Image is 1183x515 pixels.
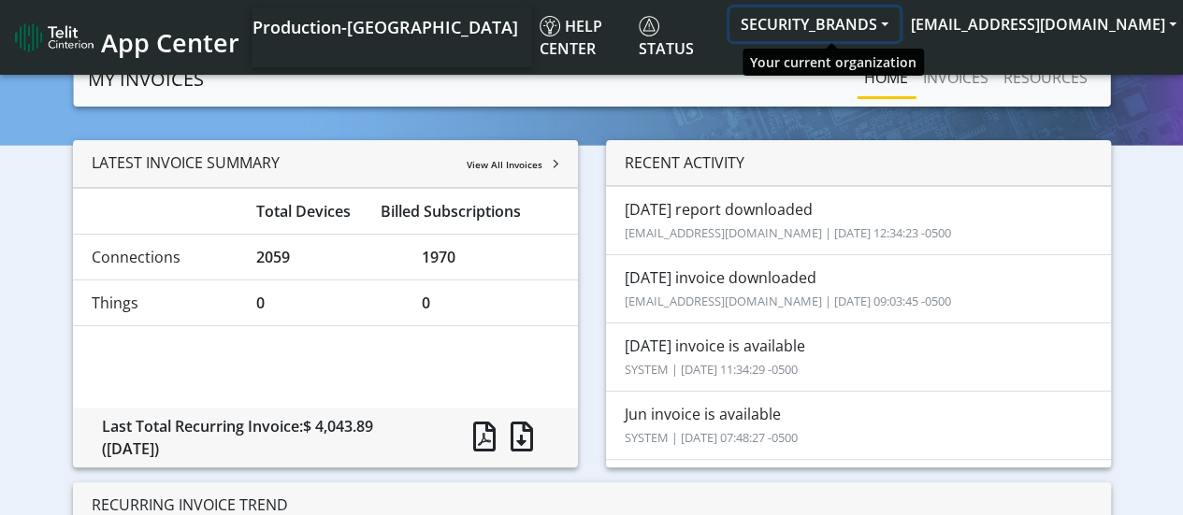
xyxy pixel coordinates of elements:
[15,18,237,58] a: App Center
[15,22,94,52] img: logo-telit-cinterion-gw-new.png
[408,246,573,268] div: 1970
[606,322,1111,392] li: [DATE] invoice is available
[101,25,239,60] span: App Center
[532,7,631,67] a: Help center
[88,61,204,98] a: MY INVOICES
[73,140,578,188] div: LATEST INVOICE SUMMARY
[242,292,408,314] div: 0
[606,391,1111,460] li: Jun invoice is available
[540,16,560,36] img: knowledge.svg
[639,16,659,36] img: status.svg
[303,416,373,436] span: $ 4,043.89
[467,158,542,171] span: View All Invoices
[606,186,1111,255] li: [DATE] report downloaded
[625,429,798,446] small: SYSTEM | [DATE] 07:48:27 -0500
[996,59,1095,96] a: RESOURCES
[606,140,1111,186] div: RECENT ACTIVITY
[78,246,243,268] div: Connections
[625,224,951,241] small: [EMAIL_ADDRESS][DOMAIN_NAME] | [DATE] 12:34:23 -0500
[625,293,951,309] small: [EMAIL_ADDRESS][DOMAIN_NAME] | [DATE] 09:03:45 -0500
[916,59,996,96] a: INVOICES
[639,16,694,59] span: Status
[625,361,798,378] small: SYSTEM | [DATE] 11:34:29 -0500
[252,16,518,38] span: Production-[GEOGRAPHIC_DATA]
[102,437,430,460] div: ([DATE])
[88,415,444,460] div: Last Total Recurring Invoice:
[242,200,367,222] div: Total Devices
[606,254,1111,323] li: [DATE] invoice downloaded
[242,246,408,268] div: 2059
[367,200,573,222] div: Billed Subscriptions
[408,292,573,314] div: 0
[729,7,900,41] button: SECURITY_BRANDS
[252,7,517,45] a: Your current platform instance
[743,49,924,76] div: Your current organization
[78,292,243,314] div: Things
[540,16,602,59] span: Help center
[631,7,729,67] a: Status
